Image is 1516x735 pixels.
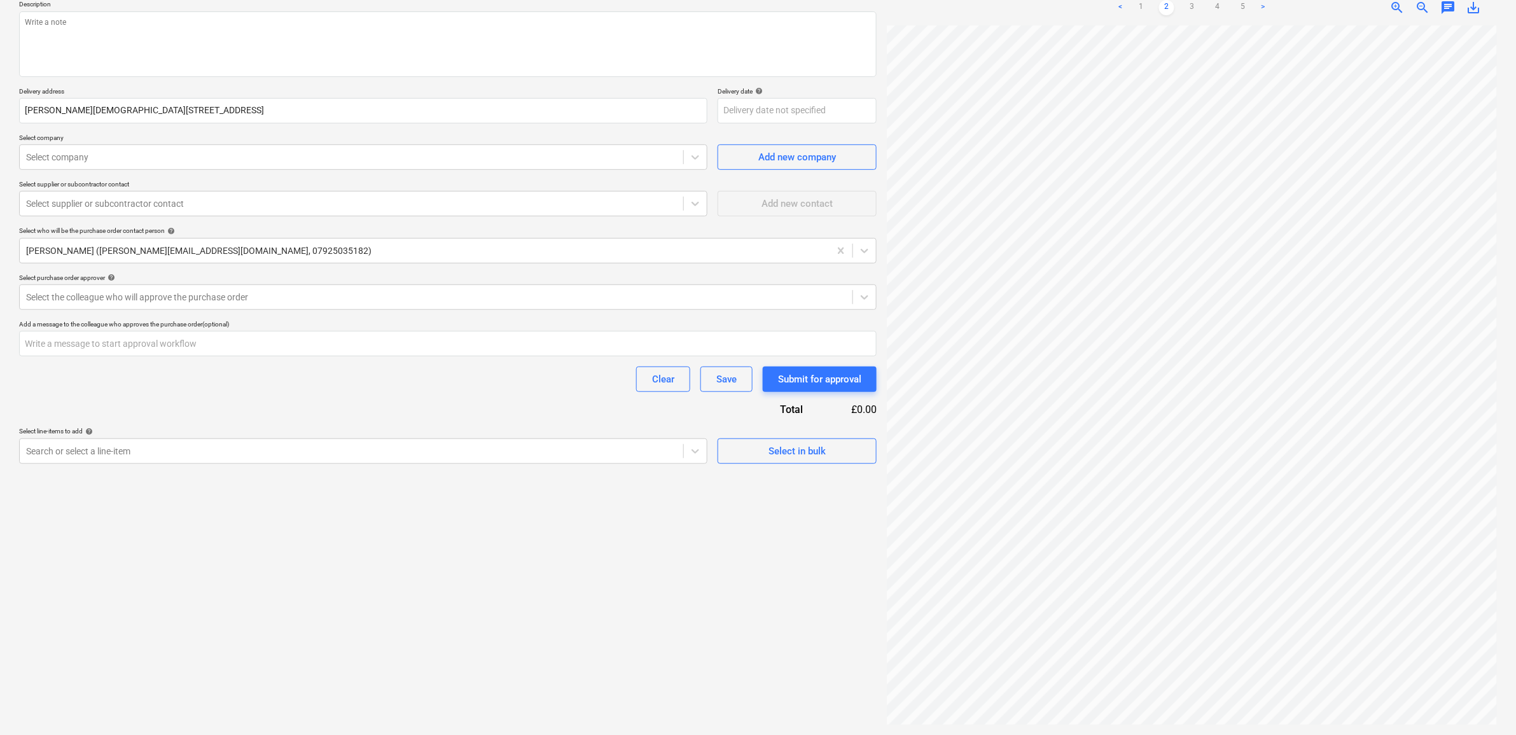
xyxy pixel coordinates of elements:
p: Select company [19,134,707,144]
div: Select purchase order approver [19,274,877,282]
input: Delivery address [19,98,707,123]
div: £0.00 [824,402,877,417]
span: help [105,274,115,281]
div: Select in bulk [768,443,826,459]
button: Clear [636,367,690,392]
div: Clear [652,371,674,388]
div: Add a message to the colleague who approves the purchase order (optional) [19,320,877,328]
div: Add new company [758,149,836,165]
span: help [753,87,763,95]
span: help [83,428,93,435]
span: help [165,227,175,235]
button: Add new company [718,144,877,170]
div: Select who will be the purchase order contact person [19,227,877,235]
button: Select in bulk [718,438,877,464]
p: Delivery address [19,87,707,98]
div: Save [716,371,737,388]
div: Delivery date [718,87,877,95]
button: Save [700,367,753,392]
input: Delivery date not specified [718,98,877,123]
div: Total [711,402,823,417]
p: Select supplier or subcontractor contact [19,180,707,191]
button: Submit for approval [763,367,877,392]
input: Write a message to start approval workflow [19,331,877,356]
div: Submit for approval [778,371,861,388]
div: Select line-items to add [19,427,707,435]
